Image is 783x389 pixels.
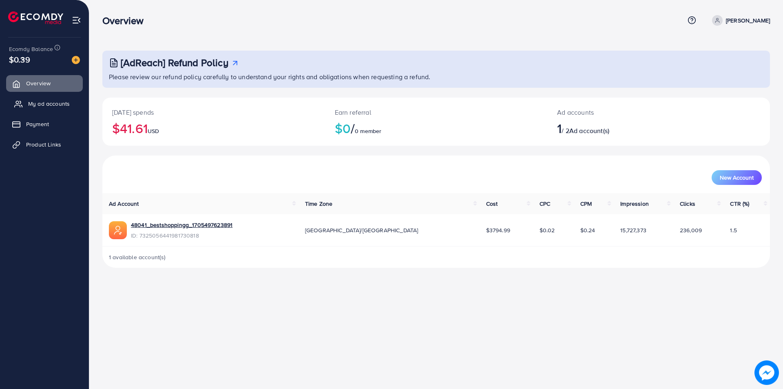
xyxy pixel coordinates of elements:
[620,200,649,208] span: Impression
[557,107,704,117] p: Ad accounts
[557,119,562,138] span: 1
[680,200,695,208] span: Clicks
[6,116,83,132] a: Payment
[580,200,592,208] span: CPM
[486,200,498,208] span: Cost
[580,226,595,234] span: $0.24
[109,72,765,82] p: Please review our refund policy carefully to understand your rights and obligations when requesti...
[8,11,63,24] img: logo
[540,200,550,208] span: CPC
[9,53,30,65] span: $0.39
[131,231,232,240] span: ID: 7325056441981730818
[557,120,704,136] h2: / 2
[148,127,159,135] span: USD
[72,16,81,25] img: menu
[131,221,232,229] a: 48041_bestshoppingg_1705497623891
[109,253,166,261] span: 1 available account(s)
[72,56,80,64] img: image
[726,16,770,25] p: [PERSON_NAME]
[121,57,228,69] h3: [AdReach] Refund Policy
[28,100,70,108] span: My ad accounts
[486,226,510,234] span: $3794.99
[355,127,381,135] span: 0 member
[6,96,83,112] a: My ad accounts
[620,226,646,234] span: 15,727,373
[6,75,83,91] a: Overview
[26,120,49,128] span: Payment
[730,226,737,234] span: 1.5
[9,45,53,53] span: Ecomdy Balance
[712,170,762,185] button: New Account
[305,200,332,208] span: Time Zone
[709,15,770,26] a: [PERSON_NAME]
[569,126,609,135] span: Ad account(s)
[109,221,127,239] img: ic-ads-acc.e4c84228.svg
[112,107,315,117] p: [DATE] spends
[730,200,749,208] span: CTR (%)
[112,120,315,136] h2: $41.61
[335,107,538,117] p: Earn referral
[305,226,418,234] span: [GEOGRAPHIC_DATA]/[GEOGRAPHIC_DATA]
[540,226,555,234] span: $0.02
[109,200,139,208] span: Ad Account
[102,15,150,27] h3: Overview
[351,119,355,138] span: /
[335,120,538,136] h2: $0
[680,226,702,234] span: 236,009
[26,140,61,149] span: Product Links
[6,136,83,153] a: Product Links
[720,175,754,180] span: New Account
[754,360,779,385] img: image
[26,79,51,87] span: Overview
